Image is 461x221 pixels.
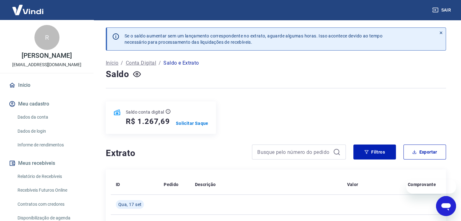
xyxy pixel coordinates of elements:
[163,59,199,67] p: Saldo e Extrato
[106,68,129,81] h4: Saldo
[12,61,81,68] p: [EMAIL_ADDRESS][DOMAIN_NAME]
[118,201,141,208] span: Qua, 17 set
[126,116,170,126] h5: R$ 1.267,69
[257,147,330,157] input: Busque pelo número do pedido
[159,59,161,67] p: /
[403,145,446,160] button: Exportar
[15,198,86,211] a: Contratos com credores
[126,109,164,115] p: Saldo conta digital
[436,196,456,216] iframe: Botão para abrir a janela de mensagens
[121,59,123,67] p: /
[15,111,86,124] a: Dados da conta
[347,181,358,188] p: Valor
[164,181,178,188] p: Pedido
[15,139,86,151] a: Informe de rendimentos
[353,145,396,160] button: Filtros
[125,33,382,45] p: Se o saldo aumentar sem um lançamento correspondente no extrato, aguarde algumas horas. Isso acon...
[8,97,86,111] button: Meu cadastro
[22,52,72,59] p: [PERSON_NAME]
[406,180,456,194] iframe: Mensagem da empresa
[34,25,59,50] div: R
[15,184,86,197] a: Recebíveis Futuros Online
[106,59,118,67] a: Início
[126,59,156,67] a: Conta Digital
[15,170,86,183] a: Relatório de Recebíveis
[176,120,208,126] a: Solicitar Saque
[116,181,120,188] p: ID
[15,125,86,138] a: Dados de login
[106,147,244,160] h4: Extrato
[8,156,86,170] button: Meus recebíveis
[431,4,453,16] button: Sair
[8,0,48,19] img: Vindi
[195,181,216,188] p: Descrição
[8,78,86,92] a: Início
